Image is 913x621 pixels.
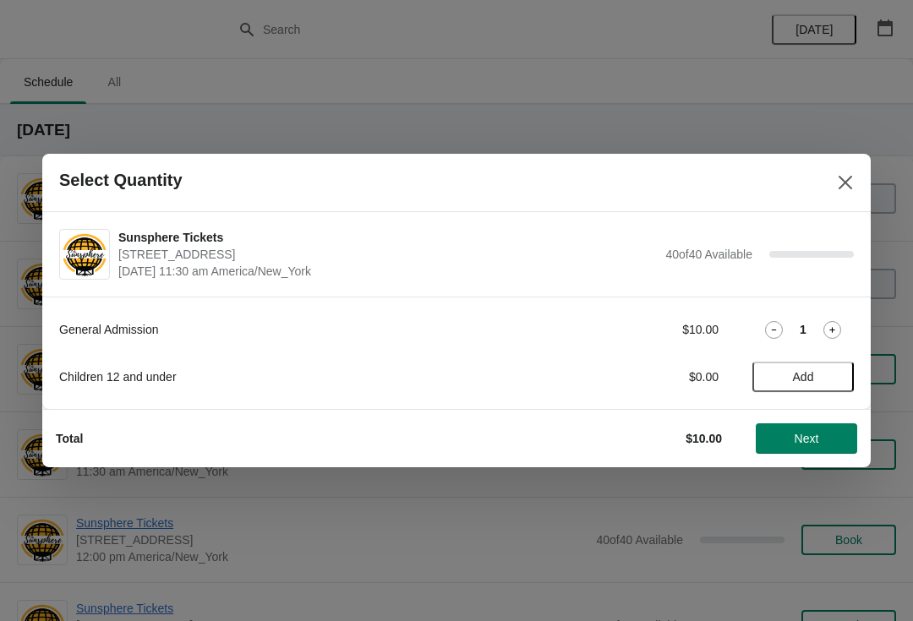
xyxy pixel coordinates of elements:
[118,229,657,246] span: Sunsphere Tickets
[830,167,861,198] button: Close
[752,362,854,392] button: Add
[562,368,719,385] div: $0.00
[562,321,719,338] div: $10.00
[59,171,183,190] h2: Select Quantity
[800,321,806,338] strong: 1
[793,370,814,384] span: Add
[686,432,722,445] strong: $10.00
[59,321,528,338] div: General Admission
[118,246,657,263] span: [STREET_ADDRESS]
[665,248,752,261] span: 40 of 40 Available
[59,368,528,385] div: Children 12 and under
[795,432,819,445] span: Next
[56,432,83,445] strong: Total
[756,423,857,454] button: Next
[118,263,657,280] span: [DATE] 11:30 am America/New_York
[60,232,109,278] img: Sunsphere Tickets | 810 Clinch Avenue, Knoxville, TN, USA | August 28 | 11:30 am America/New_York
